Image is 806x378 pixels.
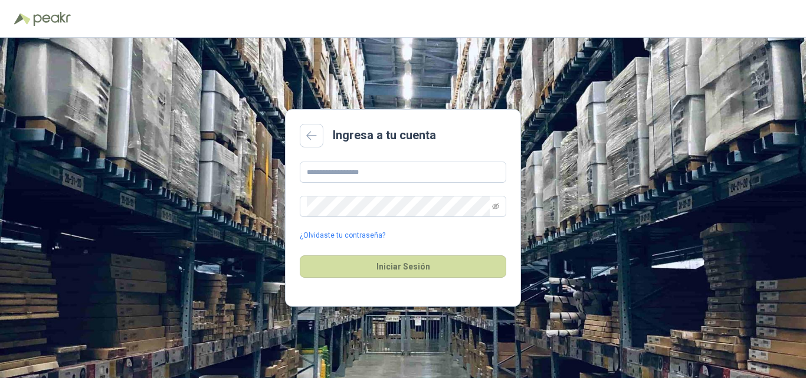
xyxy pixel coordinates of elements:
a: ¿Olvidaste tu contraseña? [300,230,385,241]
span: eye-invisible [492,203,499,210]
img: Peakr [33,12,71,26]
button: Iniciar Sesión [300,255,506,278]
img: Logo [14,13,31,25]
h2: Ingresa a tu cuenta [333,126,436,144]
